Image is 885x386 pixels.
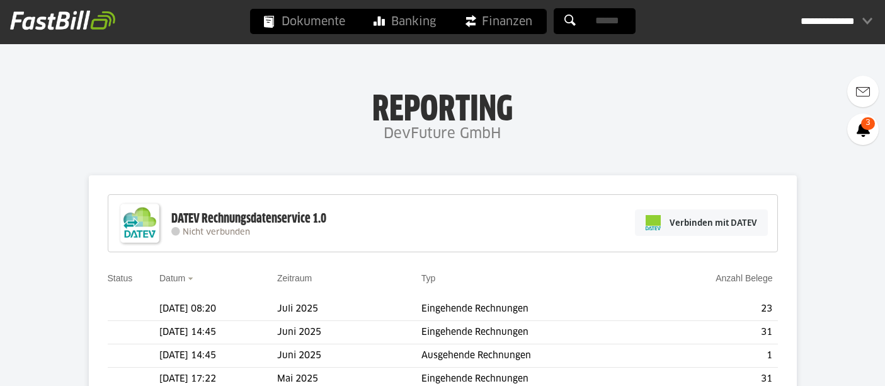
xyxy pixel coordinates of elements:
img: pi-datev-logo-farbig-24.svg [646,215,661,230]
a: Status [108,273,133,283]
td: Ausgehende Rechnungen [421,344,649,368]
td: Juni 2025 [277,344,421,368]
td: [DATE] 08:20 [159,298,277,321]
td: Eingehende Rechnungen [421,321,649,344]
td: 1 [649,344,777,368]
a: 3 [847,114,879,145]
a: Anzahl Belege [716,273,772,283]
iframe: Öffnet ein Widget, in dem Sie weitere Informationen finden [788,348,872,380]
td: 31 [649,321,777,344]
img: DATEV-Datenservice Logo [115,198,165,249]
td: 23 [649,298,777,321]
td: [DATE] 14:45 [159,321,277,344]
a: Datum [159,273,185,283]
td: Eingehende Rechnungen [421,298,649,321]
a: Verbinden mit DATEV [635,209,768,236]
span: Finanzen [464,9,532,34]
span: Verbinden mit DATEV [670,216,757,229]
span: Banking [374,9,436,34]
td: Juni 2025 [277,321,421,344]
img: sort_desc.gif [188,278,196,280]
td: [DATE] 14:45 [159,344,277,368]
span: Dokumente [264,9,345,34]
td: Juli 2025 [277,298,421,321]
span: 3 [861,117,875,130]
div: DATEV Rechnungsdatenservice 1.0 [171,211,326,227]
a: Banking [360,9,450,34]
a: Dokumente [250,9,359,34]
img: fastbill_logo_white.png [10,10,115,30]
a: Finanzen [450,9,546,34]
h1: Reporting [126,89,759,122]
span: Nicht verbunden [183,228,250,237]
a: Typ [421,273,436,283]
a: Zeitraum [277,273,312,283]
